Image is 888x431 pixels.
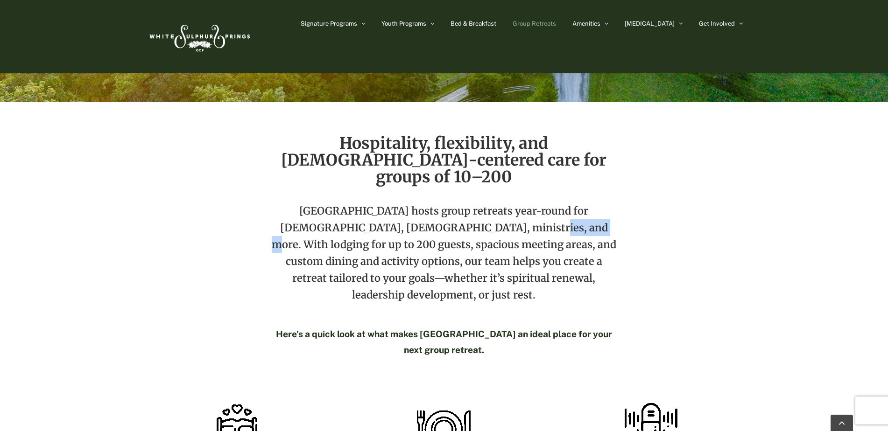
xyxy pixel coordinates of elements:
img: White Sulphur Springs Logo [145,14,253,58]
span: Bed & Breakfast [451,21,496,27]
span: [MEDICAL_DATA] [625,21,675,27]
span: Group Retreats [513,21,556,27]
span: Signature Programs [301,21,357,27]
span: Youth Programs [381,21,426,27]
span: Amenities [572,21,600,27]
strong: Here’s a quick look at what makes [GEOGRAPHIC_DATA] an ideal place for your next group retreat. [276,329,612,355]
span: Get Involved [699,21,735,27]
h2: Hospitality, flexibility, and [DEMOGRAPHIC_DATA]-centered care for groups of 10–200 [269,135,619,185]
p: [GEOGRAPHIC_DATA] hosts group retreats year-round for [DEMOGRAPHIC_DATA], [DEMOGRAPHIC_DATA], min... [269,202,619,317]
